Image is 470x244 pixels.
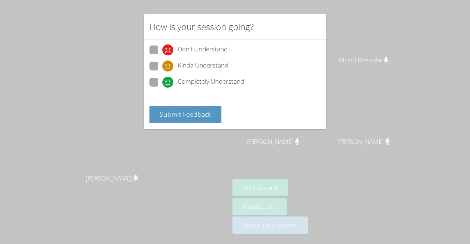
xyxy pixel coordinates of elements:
[178,61,228,72] span: Kinda Understand
[149,106,221,123] button: Submit Feedback
[178,77,244,88] span: Completely Understand
[178,44,228,55] span: Don't Understand
[160,110,211,119] span: Submit Feedback
[149,20,254,33] h2: How is your session going?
